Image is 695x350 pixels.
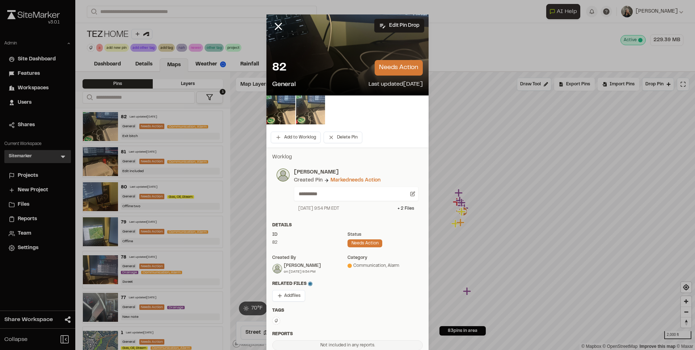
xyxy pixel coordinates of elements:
p: [PERSON_NAME] [294,168,418,176]
div: Tags [272,307,423,314]
img: file [266,95,295,124]
button: Addfiles [272,290,305,302]
p: Worklog [272,153,423,161]
div: Communication, Alarm [347,262,423,269]
img: photo [277,168,290,182]
div: Status [347,231,423,238]
p: 82 [272,61,286,75]
span: Add files [284,293,300,299]
div: 82 [272,239,347,246]
button: Delete Pin [324,132,362,143]
img: file [296,95,325,124]
div: Created Pin [294,176,323,184]
div: ID [272,231,347,238]
div: Reports [272,331,423,337]
p: needs action [375,60,423,76]
div: [PERSON_NAME] [284,262,321,269]
div: on [DATE] 9:54 PM [284,269,321,274]
span: Related Files [272,281,312,287]
div: + 2 File s [397,205,414,212]
button: Edit Tags [272,317,280,325]
div: Created by [272,255,347,261]
div: Marked needs action [330,176,380,184]
div: Details [272,222,423,229]
img: Tom Evans [273,264,282,273]
button: Add to Worklog [271,132,321,143]
div: needs action [347,239,382,247]
p: Last updated [DATE] [368,80,423,90]
p: General [272,80,296,90]
div: category [347,255,423,261]
div: [DATE] 9:54 PM EDT [298,205,339,212]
